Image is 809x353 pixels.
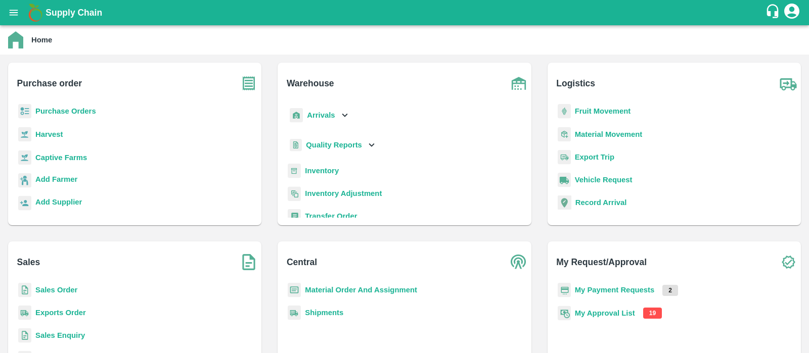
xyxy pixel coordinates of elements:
[35,198,82,206] b: Add Supplier
[575,198,627,207] a: Record Arrival
[236,249,261,275] img: soSales
[290,108,303,123] img: whArrival
[556,255,647,269] b: My Request/Approval
[662,285,678,296] p: 2
[290,139,302,152] img: qualityReport
[307,111,335,119] b: Arrivals
[783,2,801,23] div: account of current user
[287,76,334,90] b: Warehouse
[776,71,801,96] img: truck
[35,331,85,339] a: Sales Enquiry
[776,249,801,275] img: check
[506,71,531,96] img: warehouse
[35,154,87,162] a: Captive Farms
[35,175,77,183] b: Add Farmer
[575,107,631,115] a: Fruit Movement
[35,196,82,210] a: Add Supplier
[35,174,77,187] a: Add Farmer
[575,130,643,138] a: Material Movement
[18,283,31,297] img: sales
[288,135,377,156] div: Quality Reports
[575,286,655,294] a: My Payment Requests
[305,309,343,317] a: Shipments
[35,309,86,317] a: Exports Order
[556,76,595,90] b: Logistics
[17,255,40,269] b: Sales
[558,173,571,187] img: vehicle
[288,283,301,297] img: centralMaterial
[35,107,96,115] a: Purchase Orders
[558,104,571,119] img: fruit
[558,127,571,142] img: material
[18,104,31,119] img: reciept
[46,6,765,20] a: Supply Chain
[8,31,23,48] img: home
[2,1,25,24] button: open drawer
[18,306,31,320] img: shipments
[288,164,301,178] img: whInventory
[506,249,531,275] img: central
[31,36,52,44] b: Home
[558,150,571,165] img: delivery
[305,167,339,175] a: Inventory
[305,212,357,220] a: Transfer Order
[287,255,317,269] b: Central
[18,173,31,188] img: farmer
[18,127,31,142] img: harvest
[25,3,46,23] img: logo
[558,283,571,297] img: payment
[35,130,63,138] a: Harvest
[305,189,382,197] a: Inventory Adjustment
[558,306,571,321] img: approval
[305,286,417,294] a: Material Order And Assignment
[288,104,350,127] div: Arrivals
[288,209,301,224] img: whTransfer
[236,71,261,96] img: purchase
[46,8,102,18] b: Supply Chain
[18,328,31,343] img: sales
[558,195,571,210] img: recordArrival
[765,4,783,22] div: customer-support
[18,150,31,165] img: harvest
[306,141,362,149] b: Quality Reports
[35,286,77,294] a: Sales Order
[575,153,614,161] a: Export Trip
[288,306,301,320] img: shipments
[17,76,82,90] b: Purchase order
[575,309,635,317] a: My Approval List
[643,308,662,319] p: 19
[575,176,633,184] a: Vehicle Request
[18,196,31,211] img: supplier
[288,186,301,201] img: inventory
